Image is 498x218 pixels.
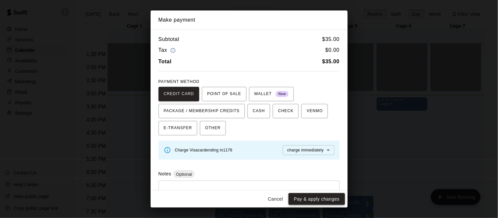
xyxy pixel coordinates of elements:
[159,46,178,55] h6: Tax
[249,87,294,101] button: WALLET New
[151,10,348,30] h2: Make payment
[322,59,340,64] b: $ 35.00
[254,89,289,99] span: WALLET
[253,106,265,116] span: CASH
[159,104,245,118] button: PACKAGE / MEMBERSHIP CREDITS
[273,104,299,118] button: CHECK
[159,35,180,44] h6: Subtotal
[173,172,194,177] span: Optional
[159,171,171,176] label: Notes
[278,106,293,116] span: CHECK
[307,106,323,116] span: VENMO
[159,79,200,84] span: PAYMENT METHOD
[289,193,345,205] button: Pay & apply changes
[207,89,241,99] span: POINT OF SALE
[276,90,289,99] span: New
[287,148,324,152] span: charge immediately
[325,46,339,55] h6: $ 0.00
[202,87,246,101] button: POINT OF SALE
[205,123,221,133] span: OTHER
[265,193,286,205] button: Cancel
[159,59,172,64] b: Total
[175,148,233,152] span: Charge Visa card ending in 1176
[164,89,194,99] span: CREDIT CARD
[164,106,240,116] span: PACKAGE / MEMBERSHIP CREDITS
[301,104,328,118] button: VENMO
[248,104,270,118] button: CASH
[200,121,226,135] button: OTHER
[164,123,192,133] span: E-TRANSFER
[322,35,340,44] h6: $ 35.00
[159,121,198,135] button: E-TRANSFER
[159,87,200,101] button: CREDIT CARD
